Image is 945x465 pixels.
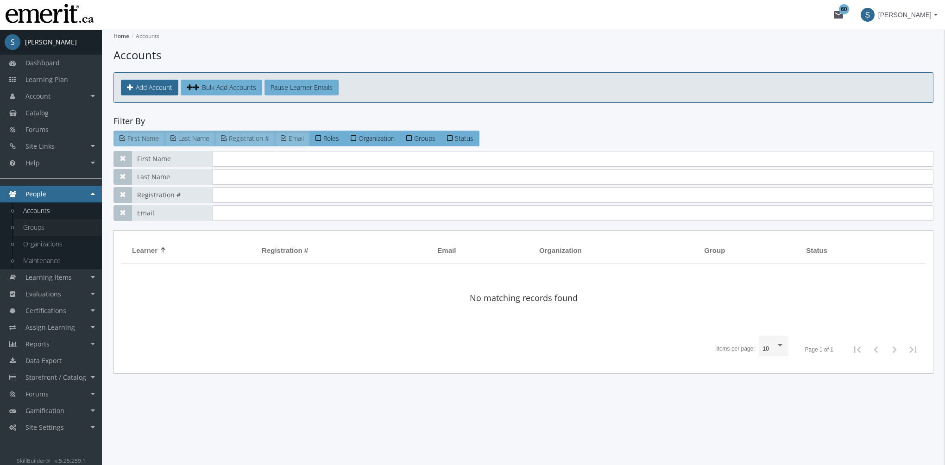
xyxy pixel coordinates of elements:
span: Site Links [25,142,55,151]
li: Accounts [129,30,159,43]
h1: Accounts [113,47,933,63]
div: Registration # [262,245,316,255]
div: Email [437,245,464,255]
button: First Page [848,340,867,359]
div: Items per page: [716,345,755,353]
div: Page 1 of 1 [805,346,833,354]
button: Pause Learner Emails [265,80,339,95]
span: Roles [323,134,339,143]
span: Storefront / Catalog [25,373,86,382]
span: S [861,8,875,22]
span: Registration # [229,134,269,143]
span: Email [437,245,456,255]
span: Dashboard [25,58,60,67]
span: Organization [539,245,582,255]
span: First Name [132,151,213,167]
span: Data Export [25,356,62,365]
span: Forums [25,125,49,134]
span: Email [132,205,213,221]
span: Registration # [262,245,308,255]
span: Assign Learning [25,323,75,332]
div: [PERSON_NAME] [25,38,77,47]
span: 10 [763,346,769,352]
span: Learning Plan [25,75,68,84]
span: Registration # [132,187,213,203]
span: Account [25,92,50,101]
span: Status [455,134,473,143]
a: Groups [14,219,102,236]
a: Bulk Add Accounts [181,80,262,95]
span: Last Name [178,134,209,143]
span: Certifications [25,306,66,315]
div: Organization [539,245,590,255]
small: SkillBuilder® - v.5.25.259.1 [17,457,86,464]
button: Next page [885,340,904,359]
a: Organizations [14,236,102,252]
button: Previous page [867,340,885,359]
span: Gamification [25,406,64,415]
span: Email [289,134,304,143]
span: Learner [132,245,157,255]
span: Catalog [25,108,49,117]
span: Groups [414,134,435,143]
span: S [5,34,20,50]
h2: No matching records found [470,294,578,303]
span: First Name [127,134,159,143]
a: Accounts [14,202,102,219]
span: Add Account [136,83,172,92]
a: Home [113,32,129,40]
span: Evaluations [25,289,61,298]
span: Last Name [132,169,213,185]
span: [PERSON_NAME] [878,6,932,23]
span: Group [704,245,725,255]
span: Reports [25,339,50,348]
div: Status [806,245,836,255]
span: Status [806,245,827,255]
span: Learning Items [25,273,72,282]
span: People [25,189,46,198]
button: Last page [904,340,922,359]
span: Help [25,158,40,167]
span: Site Settings [25,423,64,432]
mat-icon: mail [833,9,844,20]
span: Bulk Add Accounts [202,83,256,92]
mat-select: Items per page: [763,346,784,352]
a: Maintenance [14,252,102,269]
span: Organization [359,134,395,143]
span: Forums [25,390,49,398]
span: Pause Learner Emails [271,83,333,92]
div: Learner [132,245,166,255]
h4: Filter By [113,117,933,126]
